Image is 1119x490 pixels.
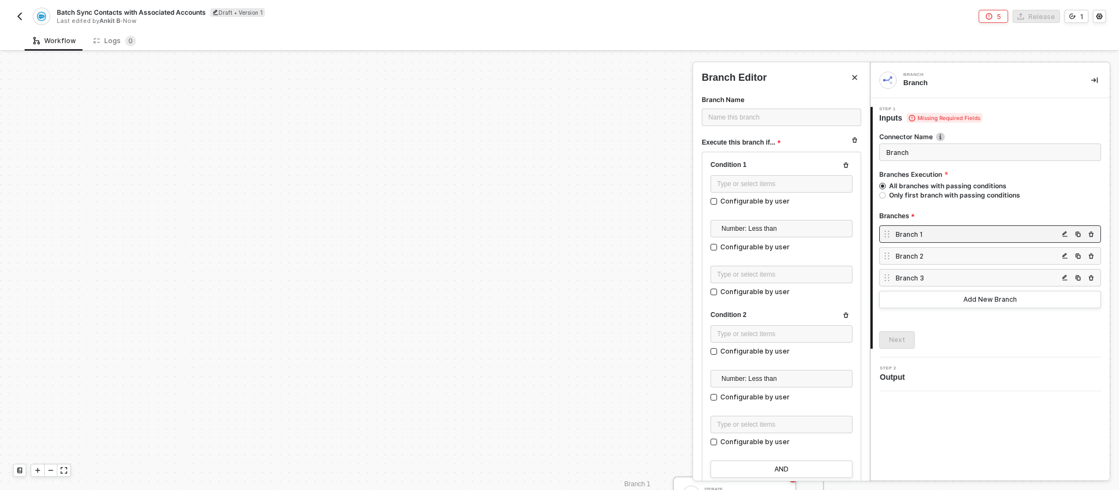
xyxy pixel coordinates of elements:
[879,170,1101,179] label: Branches Execution
[1062,274,1068,281] img: copy-branch
[883,75,893,85] img: integration-icon
[1088,231,1094,237] img: copy-branch
[879,181,1097,190] label: All branches with passing conditions
[57,17,559,25] div: Last edited by - Now
[896,230,1058,239] div: Branch 1
[963,295,1017,304] div: Add New Branch
[721,371,846,387] span: Number: Less than
[879,144,1101,161] input: Enter description
[979,10,1008,23] button: 5
[1062,231,1068,237] img: copy-branch
[13,10,26,23] button: back
[210,8,265,17] div: Draft • Version 1
[1071,249,1085,262] button: copy-branch
[1069,13,1076,20] span: icon-versioning
[936,133,945,141] img: icon-info
[99,17,120,25] span: Ankit B
[886,190,1020,200] span: Only first branch with passing conditions
[1088,274,1094,281] img: copy-branch
[896,273,1058,283] div: Branch 3
[1085,249,1098,262] button: copy-branch
[903,78,1074,88] div: Branch
[879,107,982,111] span: Step 1
[61,467,67,474] span: icon-expand
[986,13,992,20] span: icon-error-page
[880,372,909,383] span: Output
[871,107,1110,349] div: Step 1Inputs Missing Required FieldsConnector Nameicon-infoBranches ExecutionAll branches with pa...
[720,242,790,253] div: Configurable by user
[1075,231,1081,237] img: copy-branch
[1071,228,1085,241] button: copy-branch
[1071,271,1085,284] button: copy-branch
[93,35,136,46] div: Logs
[879,291,1101,308] button: Add New Branch
[1013,10,1060,23] button: Release
[48,467,54,474] span: icon-minus
[1058,228,1071,241] button: copy-branch
[711,461,852,478] button: AND
[879,331,915,349] button: Next
[711,310,852,320] div: Condition 2
[37,11,46,21] img: integration-icon
[720,437,790,447] div: Configurable by user
[702,95,744,106] label: Branch Name
[34,467,41,474] span: icon-play
[774,465,789,474] div: AND
[720,287,790,297] div: Configurable by user
[1091,77,1098,83] span: icon-collapse-right
[57,8,206,17] span: Batch Sync Contacts with Associated Accounts
[848,71,861,84] button: Close
[907,113,982,123] span: Missing Required Fields
[1096,13,1103,20] span: icon-settings
[1062,253,1068,259] img: copy-branch
[879,132,1101,141] label: Connector Name
[702,136,780,150] span: Execute this branch if...
[879,190,1097,200] label: Only first branch with passing conditions
[1085,228,1098,241] button: copy-branch
[721,220,846,237] span: Number: Less than
[212,9,218,15] span: icon-edit
[702,71,767,85] span: Branch Editor
[1058,271,1071,284] button: copy-branch
[33,37,76,45] div: Workflow
[903,73,1067,77] div: Branch
[125,35,136,46] sup: 0
[1064,10,1088,23] button: 1
[879,210,914,223] span: Branches
[1058,249,1071,262] button: copy-branch
[886,181,1006,190] span: All branches with passing conditions
[15,12,24,21] img: back
[1075,274,1081,281] img: copy-branch
[720,346,790,357] div: Configurable by user
[896,252,1058,261] div: Branch 2
[1085,271,1098,284] button: copy-branch
[997,12,1001,21] div: 5
[1088,253,1094,259] img: copy-branch
[1080,12,1084,21] div: 1
[720,196,790,207] div: Configurable by user
[1075,253,1081,259] img: copy-branch
[711,160,852,170] div: Condition 1
[880,366,909,371] span: Step 2
[720,392,790,403] div: Configurable by user
[879,112,982,123] span: Inputs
